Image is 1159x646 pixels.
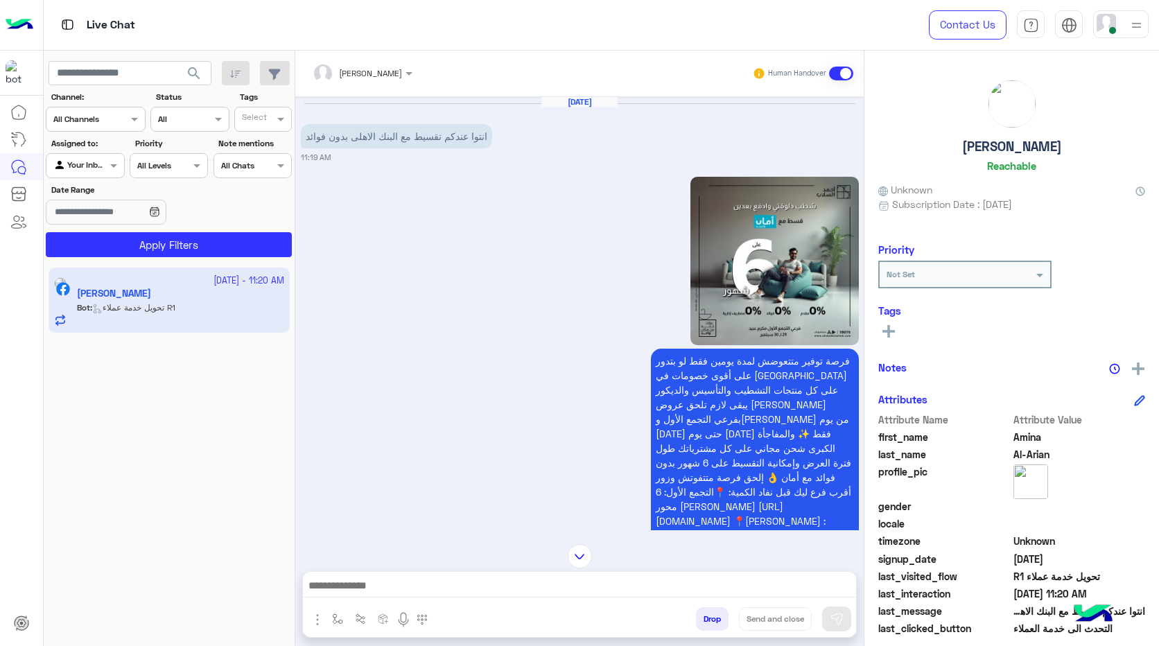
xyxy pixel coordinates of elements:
button: select flow [326,607,349,630]
img: profile [1128,17,1145,34]
span: Attribute Name [878,412,1011,427]
span: profile_pic [878,464,1011,496]
img: notes [1109,363,1120,374]
button: Drop [696,607,729,631]
span: last_interaction [878,586,1011,601]
img: V2hhdHNBcHAgSW1hZ2UgMjAyNS0wOS0yOSBhdCAyJTJFMTElMkUzMCBQTSAoMSkuanBlZw%3D%3D.jpeg [690,177,859,345]
img: make a call [417,614,428,625]
small: 11:19 AM [301,152,331,163]
span: انتوا عندكم تقسيط مع البنك الاهلى بدون فوائد [1013,604,1146,618]
img: send attachment [309,611,326,628]
img: create order [378,613,389,625]
span: Amina [1013,430,1146,444]
img: select flow [332,613,343,625]
img: tab [59,16,76,33]
p: 1/10/2025, 11:19 AM [651,349,859,577]
button: Trigger scenario [349,607,372,630]
span: 2025-10-01T08:20:23.986Z [1013,586,1146,601]
span: 2025-10-01T08:19:56.081Z [1013,552,1146,566]
div: Select [240,111,267,127]
span: فرصة توفير متتعوضش لمدة يومين فقط لو بتدور على أقوى خصومات في [GEOGRAPHIC_DATA] على كل منتجات الت... [656,355,851,570]
h6: Priority [878,243,914,256]
label: Priority [135,137,207,150]
label: Date Range [51,184,207,196]
img: tab [1061,17,1077,33]
label: Assigned to: [51,137,123,150]
img: tab [1023,17,1039,33]
img: picture [988,80,1036,128]
span: Subscription Date : [DATE] [892,197,1012,211]
label: Channel: [51,91,144,103]
span: signup_date [878,552,1011,566]
h6: [DATE] [541,97,618,107]
img: scroll [568,544,592,568]
span: last_name [878,447,1011,462]
a: tab [1017,10,1045,40]
span: first_name [878,430,1011,444]
span: تحويل خدمة عملاء R1 [1013,569,1146,584]
small: Human Handover [768,68,826,79]
img: send message [830,612,844,626]
span: search [186,65,202,82]
img: 322208621163248 [6,60,31,85]
h6: Tags [878,304,1145,317]
p: 1/10/2025, 11:19 AM [301,124,492,148]
button: create order [372,607,395,630]
span: Attribute Value [1013,412,1146,427]
h5: [PERSON_NAME] [962,139,1062,155]
img: send voice note [395,611,412,628]
p: Live Chat [87,16,135,35]
button: Apply Filters [46,232,292,257]
label: Status [156,91,227,103]
label: Tags [240,91,290,103]
span: null [1013,499,1146,514]
img: add [1132,363,1144,375]
h6: Notes [878,361,907,374]
span: last_clicked_button [878,621,1011,636]
h6: Reachable [987,159,1036,172]
span: last_visited_flow [878,569,1011,584]
a: Contact Us [929,10,1007,40]
img: picture [1013,464,1048,499]
button: Send and close [739,607,812,631]
span: null [1013,516,1146,531]
img: userImage [1097,14,1116,33]
span: التحدث الى خدمة العملاء [1013,621,1146,636]
span: gender [878,499,1011,514]
span: Al-Arian [1013,447,1146,462]
span: locale [878,516,1011,531]
label: Note mentions [218,137,290,150]
span: timezone [878,534,1011,548]
span: Unknown [1013,534,1146,548]
span: last_message [878,604,1011,618]
img: Trigger scenario [355,613,366,625]
span: Unknown [878,182,932,197]
img: Logo [6,10,33,40]
h6: Attributes [878,393,927,405]
button: search [177,61,211,91]
img: hulul-logo.png [1069,591,1117,639]
span: [PERSON_NAME] [339,68,402,78]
